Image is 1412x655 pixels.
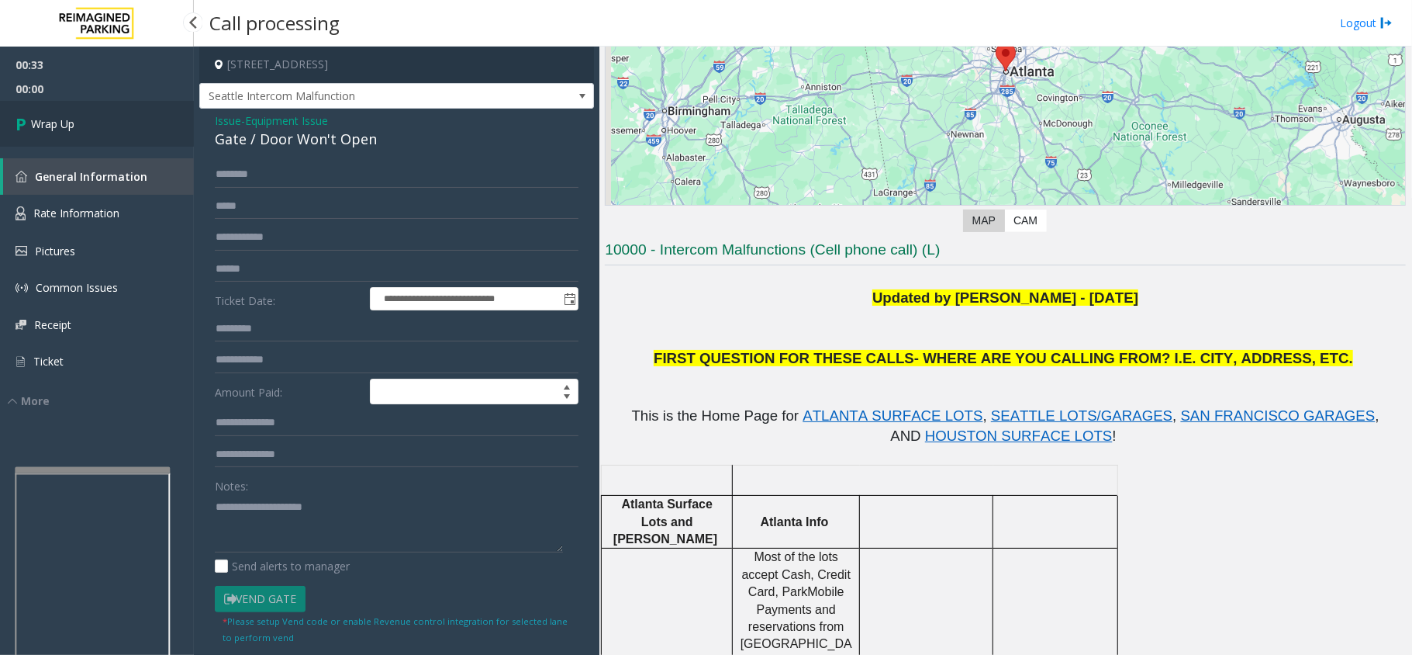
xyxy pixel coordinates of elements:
h3: Call processing [202,4,347,42]
label: Amount Paid: [211,379,366,405]
label: Ticket Date: [211,287,366,310]
span: Increase value [556,379,578,392]
img: 'icon' [16,206,26,220]
a: SAN FRANCISCO GARAGES [1181,411,1376,423]
span: Wrap Up [31,116,74,132]
span: Pictures [35,244,75,258]
label: Notes: [215,473,248,494]
img: 'icon' [16,171,27,182]
div: More [8,393,194,409]
span: Toggle popup [561,288,578,310]
span: ATLANTA SURFACE LOTS [803,407,982,424]
h3: 10000 - Intercom Malfunctions (Cell phone call) (L) [605,240,1406,265]
span: , [1172,407,1176,424]
img: 'icon' [16,282,28,294]
label: Map [963,210,1005,232]
span: Issue [215,113,241,129]
span: Atlanta Surface Lots and [PERSON_NAME] [613,497,717,546]
span: Rate Information [33,206,119,220]
span: , [983,407,987,424]
h4: [STREET_ADDRESS] [199,47,594,83]
span: Receipt [34,317,71,332]
span: Decrease value [556,392,578,404]
b: Updated by [PERSON_NAME] - [DATE] [872,289,1138,306]
img: 'icon' [16,320,26,330]
div: Gate / Door Won't Open [215,129,578,150]
span: General Information [35,169,147,184]
label: Send alerts to manager [215,558,350,574]
span: Atlanta Info [761,515,829,529]
img: 'icon' [16,355,26,369]
span: HOUSTON SURFACE LOTS [925,428,1113,444]
button: Vend Gate [215,586,306,612]
span: This is the Home Page for [632,407,799,424]
span: ! [1113,428,1117,444]
span: SAN FRANCISCO GARAGES [1181,407,1376,424]
label: CAM [1004,210,1047,232]
span: SEATTLE LOTS/GARAGES [991,407,1172,424]
a: SEATTLE LOTS/GARAGES [991,411,1172,423]
a: General Information [3,158,194,195]
img: logout [1380,15,1393,31]
span: Equipment Issue [245,113,328,129]
span: , AND [890,407,1383,444]
img: 'icon' [16,246,27,256]
small: Please setup Vend code or enable Revenue control integration for selected lane to perform vend [223,615,568,643]
a: Logout [1340,15,1393,31]
span: FIRST QUESTION FOR THESE CALLS- WHERE ARE YOU CALLING FROM? I.E. CITY, ADDRESS, ETC. [654,350,1353,366]
span: Seattle Intercom Malfunction [200,84,515,109]
span: - [241,113,328,128]
span: Common Issues [36,280,118,295]
a: HOUSTON SURFACE LOTS [925,431,1113,443]
a: ATLANTA SURFACE LOTS [803,411,982,423]
span: Ticket [33,354,64,369]
div: 154 Peachtree Street Southwest, Atlanta, GA [996,43,1016,71]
